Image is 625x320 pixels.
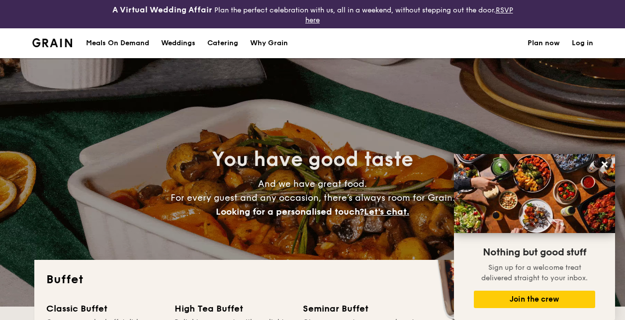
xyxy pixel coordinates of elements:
span: Sign up for a welcome treat delivered straight to your inbox. [481,263,588,282]
img: DSC07876-Edit02-Large.jpeg [454,154,615,233]
a: Log in [572,28,593,58]
h1: Catering [207,28,238,58]
a: Why Grain [244,28,294,58]
div: Seminar Buffet [303,302,419,316]
span: And we have great food. For every guest and any occasion, there’s always room for Grain. [171,178,455,217]
a: Logotype [32,38,73,47]
h4: A Virtual Wedding Affair [112,4,212,16]
a: Catering [201,28,244,58]
div: Weddings [161,28,195,58]
div: Why Grain [250,28,288,58]
img: Grain [32,38,73,47]
span: Nothing but good stuff [483,246,586,258]
div: Meals On Demand [86,28,149,58]
div: Classic Buffet [46,302,163,316]
a: Weddings [155,28,201,58]
a: Meals On Demand [80,28,155,58]
span: You have good taste [212,148,413,171]
a: Plan now [528,28,560,58]
h2: Buffet [46,272,579,288]
div: High Tea Buffet [175,302,291,316]
span: Looking for a personalised touch? [216,206,364,217]
div: Plan the perfect celebration with us, all in a weekend, without stepping out the door. [104,4,521,24]
button: Close [597,157,613,172]
span: Let's chat. [364,206,409,217]
button: Join the crew [474,291,595,308]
